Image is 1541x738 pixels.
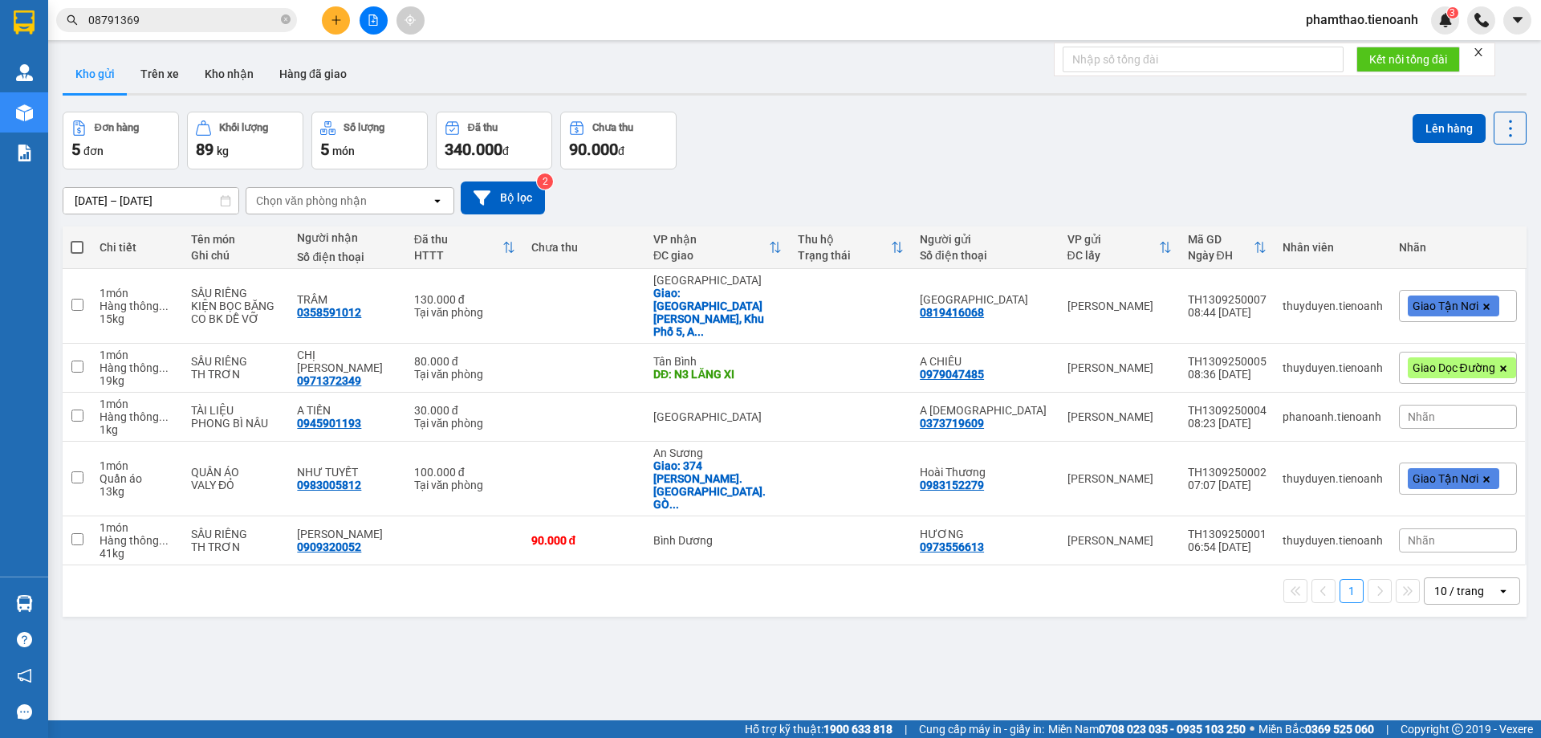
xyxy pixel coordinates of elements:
[100,459,175,472] div: 1 món
[406,226,523,269] th: Toggle SortBy
[1188,368,1267,381] div: 08:36 [DATE]
[17,668,32,683] span: notification
[414,417,515,430] div: Tại văn phòng
[191,479,281,491] div: VALY ĐỎ
[1447,7,1458,18] sup: 3
[187,112,303,169] button: Khối lượng89kg
[405,14,416,26] span: aim
[191,249,281,262] div: Ghi chú
[100,287,175,300] div: 1 món
[1258,720,1374,738] span: Miền Bắc
[1283,410,1383,423] div: phanoanh.tienoanh
[461,181,545,214] button: Bộ lọc
[217,145,229,157] span: kg
[16,595,33,612] img: warehouse-icon
[63,112,179,169] button: Đơn hàng5đơn
[618,145,624,157] span: đ
[920,404,1051,417] div: A HỒNG
[1438,13,1453,27] img: icon-new-feature
[1340,579,1364,603] button: 1
[191,466,281,479] div: QUẦN ÁO
[100,485,175,498] div: 13 kg
[1369,51,1447,68] span: Kết nối tổng đài
[100,398,175,410] div: 1 món
[1386,720,1389,738] span: |
[266,55,360,93] button: Hàng đã giao
[1408,534,1435,547] span: Nhãn
[920,293,1051,306] div: TRÀ GIANG
[1250,726,1254,732] span: ⚪️
[191,300,281,325] div: KIỆN BỌC BĂNG CO BK DỄ VỠ
[653,534,781,547] div: Bình Dương
[414,355,515,368] div: 80.000 đ
[414,479,515,491] div: Tại văn phòng
[100,423,175,436] div: 1 kg
[100,300,175,312] div: Hàng thông thường
[1067,233,1159,246] div: VP gửi
[71,140,80,159] span: 5
[1497,585,1510,597] svg: open
[445,140,502,159] span: 340.000
[1450,7,1455,18] span: 3
[368,14,379,26] span: file-add
[396,6,425,35] button: aim
[531,534,638,547] div: 90.000 đ
[159,361,169,374] span: ...
[1188,249,1254,262] div: Ngày ĐH
[920,233,1051,246] div: Người gửi
[17,632,32,647] span: question-circle
[414,293,515,306] div: 130.000 đ
[63,55,128,93] button: Kho gửi
[745,720,892,738] span: Hỗ trợ kỹ thuật:
[88,11,278,29] input: Tìm tên, số ĐT hoặc mã đơn
[256,193,367,209] div: Chọn văn phòng nhận
[1188,540,1267,553] div: 06:54 [DATE]
[694,325,704,338] span: ...
[16,64,33,81] img: warehouse-icon
[83,145,104,157] span: đơn
[537,173,553,190] sup: 2
[1067,300,1172,312] div: [PERSON_NAME]
[1511,13,1525,27] span: caret-down
[1188,306,1267,319] div: 08:44 [DATE]
[920,306,984,319] div: 0819416068
[1067,249,1159,262] div: ĐC lấy
[196,140,213,159] span: 89
[920,466,1051,479] div: Hoài Thương
[16,104,33,121] img: warehouse-icon
[1188,528,1267,540] div: TH1309250001
[569,140,618,159] span: 90.000
[1067,410,1172,423] div: [PERSON_NAME]
[1067,472,1172,485] div: [PERSON_NAME]
[281,13,291,28] span: close-circle
[191,528,281,540] div: SẦU RIÊNG
[414,368,515,381] div: Tại văn phòng
[100,410,175,423] div: Hàng thông thường
[905,720,907,738] span: |
[414,249,502,262] div: HTTT
[297,466,397,479] div: NHƯ TUYẾT
[219,122,268,133] div: Khối lượng
[1188,417,1267,430] div: 08:23 [DATE]
[1059,226,1180,269] th: Toggle SortBy
[297,528,397,540] div: C THANH
[1188,479,1267,491] div: 07:07 [DATE]
[191,404,281,417] div: TÀI LIỆU
[100,241,175,254] div: Chi tiết
[297,479,361,491] div: 0983005812
[100,534,175,547] div: Hàng thông thường
[331,14,342,26] span: plus
[100,472,175,485] div: Quần áo
[592,122,633,133] div: Chưa thu
[320,140,329,159] span: 5
[1434,583,1484,599] div: 10 / trang
[414,404,515,417] div: 30.000 đ
[823,723,892,736] strong: 1900 633 818
[414,466,515,479] div: 100.000 đ
[431,194,444,207] svg: open
[95,122,139,133] div: Đơn hàng
[191,287,281,300] div: SẦU RIÊNG
[159,300,169,312] span: ...
[1293,10,1431,30] span: phamthao.tienoanh
[653,249,768,262] div: ĐC giao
